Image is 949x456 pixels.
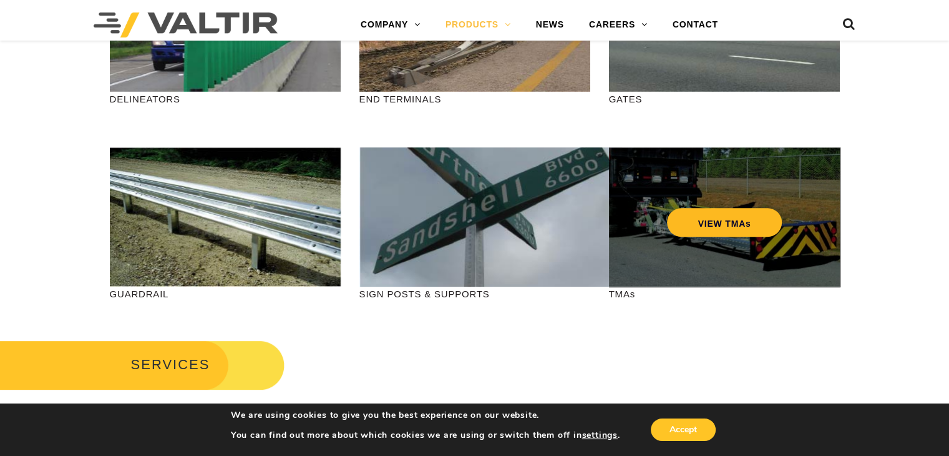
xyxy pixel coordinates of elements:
button: settings [582,430,617,441]
p: You can find out more about which cookies we are using or switch them off in . [231,430,620,441]
p: DELINEATORS [110,92,341,106]
a: CONTACT [660,12,731,37]
a: COMPANY [348,12,433,37]
p: SIGN POSTS & SUPPORTS [359,287,590,301]
p: END TERMINALS [359,92,590,106]
a: NEWS [523,12,577,37]
p: TMAs [609,287,840,301]
p: We are using cookies to give you the best experience on our website. [231,410,620,421]
img: Valtir [94,12,278,37]
a: PRODUCTS [433,12,523,37]
a: CAREERS [577,12,660,37]
p: GATES [609,92,840,106]
p: GUARDRAIL [110,287,341,301]
button: Accept [651,419,716,441]
a: VIEW TMAs [666,208,782,237]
